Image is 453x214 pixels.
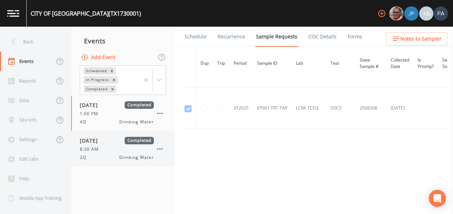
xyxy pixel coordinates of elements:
button: Notes to Sampler [386,32,447,46]
span: [DATE] [80,101,103,109]
img: 41241ef155101aa6d92a04480b0d0000 [404,6,418,21]
span: 1:00 PM [80,111,103,117]
div: Completed [84,85,109,93]
a: Forms [347,27,363,47]
span: 8:30 AM [80,146,103,153]
span: Drinking Water [119,154,154,161]
span: Completed [125,137,154,144]
a: Recurrence [217,27,246,47]
th: State Sample # [355,53,386,74]
a: [DATE]Completed1:00 PM4QDrinking Water [71,96,175,131]
th: Trip [213,53,229,74]
div: In Progress [84,76,110,84]
td: [DATE] [386,88,413,129]
div: Remove Scheduled [108,67,116,75]
div: CITY OF [GEOGRAPHIC_DATA] (TX1730001) [31,9,141,18]
th: Test [326,53,355,74]
div: Remove In Progress [110,76,118,84]
td: 3Y2025 [229,88,253,129]
div: +6 [419,6,433,21]
th: Is Priority? [413,53,438,74]
span: Drinking Water [119,119,154,125]
th: Dup [196,53,213,74]
span: Notes to Sampler [400,34,442,43]
div: Joshua gere Paul [404,6,419,21]
div: Mike Franklin [389,6,404,21]
a: Sample Requests [255,27,298,47]
th: Lab [292,53,326,74]
td: LCRA TCEQ [292,88,326,129]
span: [DATE] [80,137,103,144]
th: Period [229,53,253,74]
a: [DATE]Completed8:30 AM2QDrinking Water [71,131,175,167]
span: 4Q [80,119,90,125]
img: b17d2fe1905336b00f7c80abca93f3e1 [434,6,448,21]
td: SOC5 [326,88,355,129]
img: e2d790fa78825a4bb76dcb6ab311d44c [389,6,403,21]
td: EP001 TRT-TAP [253,88,292,129]
th: Sample ID [253,53,292,74]
div: Open Intercom Messenger [429,190,446,207]
div: Scheduled [84,67,108,75]
a: COC Details [307,27,338,47]
th: Collected Date [386,53,413,74]
td: 2508208 [355,88,386,129]
div: Events [71,32,175,50]
span: 2Q [80,154,90,161]
a: Schedule [183,27,208,47]
span: Completed [125,101,154,109]
div: Remove Completed [109,85,116,93]
button: Add Event [80,51,118,64]
img: logo [7,10,19,17]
